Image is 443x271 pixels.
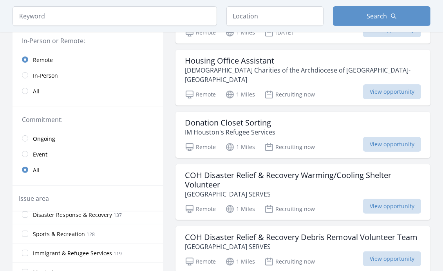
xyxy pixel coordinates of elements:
input: Immigrant & Refugee Services 119 [22,250,28,256]
span: Disaster Response & Recovery [33,211,112,219]
p: Recruiting now [264,90,315,99]
span: Event [33,151,47,158]
button: Search [333,6,430,26]
p: Remote [185,257,216,266]
p: Remote [185,204,216,214]
a: Donation Closet Sorting IM Houston's Refugee Services Remote 1 Miles Recruiting now View opportunity [175,112,430,158]
a: Housing Office Assistant [DEMOGRAPHIC_DATA] Charities of the Archdiocese of [GEOGRAPHIC_DATA]-[GE... [175,50,430,105]
input: Keyword [13,6,217,26]
span: View opportunity [363,137,421,152]
p: [GEOGRAPHIC_DATA] SERVES [185,242,418,251]
p: 1 Miles [225,204,255,214]
span: View opportunity [363,84,421,99]
span: Sports & Recreation [33,230,85,238]
span: All [33,87,40,95]
a: Event [13,146,163,162]
span: All [33,166,40,174]
span: Ongoing [33,135,55,143]
span: View opportunity [363,199,421,214]
span: Immigrant & Refugee Services [33,249,112,257]
p: [GEOGRAPHIC_DATA] SERVES [185,189,421,199]
legend: In-Person or Remote: [22,36,154,45]
h3: Housing Office Assistant [185,56,421,65]
a: All [13,162,163,178]
p: 1 Miles [225,257,255,266]
span: Remote [33,56,53,64]
h3: COH Disaster Relief & Recovery Debris Removal Volunteer Team [185,233,418,242]
p: Recruiting now [264,257,315,266]
span: Search [367,11,387,21]
a: COH Disaster Relief & Recovery Warming/Cooling Shelter Volunteer [GEOGRAPHIC_DATA] SERVES Remote ... [175,164,430,220]
h3: COH Disaster Relief & Recovery Warming/Cooling Shelter Volunteer [185,171,421,189]
p: IM Houston's Refugee Services [185,127,275,137]
p: Recruiting now [264,204,315,214]
input: Disaster Response & Recovery 137 [22,211,28,218]
p: 1 Miles [225,90,255,99]
p: Remote [185,90,216,99]
span: 128 [87,231,95,238]
legend: Issue area [19,194,49,203]
span: 119 [114,250,122,257]
span: In-Person [33,72,58,80]
p: Remote [185,28,216,37]
p: Remote [185,142,216,152]
p: [DATE] [264,28,293,37]
p: 1 Miles [225,28,255,37]
h3: Donation Closet Sorting [185,118,275,127]
p: 1 Miles [225,142,255,152]
a: All [13,83,163,99]
input: Location [226,6,324,26]
span: 137 [114,212,122,218]
p: [DEMOGRAPHIC_DATA] Charities of the Archdiocese of [GEOGRAPHIC_DATA]-[GEOGRAPHIC_DATA] [185,65,421,84]
a: In-Person [13,67,163,83]
p: Recruiting now [264,142,315,152]
a: Remote [13,52,163,67]
legend: Commitment: [22,115,154,124]
input: Sports & Recreation 128 [22,231,28,237]
span: View opportunity [363,251,421,266]
a: Ongoing [13,131,163,146]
